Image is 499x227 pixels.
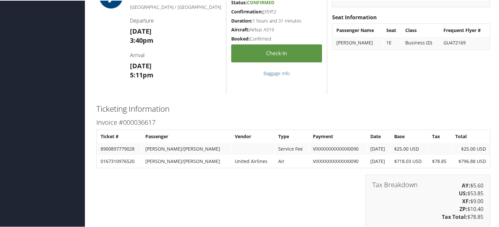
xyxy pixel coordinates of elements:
strong: Aircraft: [231,26,249,32]
td: Business (D) [402,36,439,48]
th: Date [367,130,390,142]
h5: [GEOGRAPHIC_DATA] / [GEOGRAPHIC_DATA] [130,3,221,10]
td: $78.85 [429,155,452,167]
th: Payment [310,130,367,142]
td: VIXXXXXXXXXXXX0090 [310,155,367,167]
th: Total [452,130,489,142]
strong: Booked: [231,35,250,41]
strong: Seat Information [332,13,377,20]
td: 1E [383,36,401,48]
th: Tax [429,130,452,142]
td: Air [275,155,309,167]
td: $718.03 USD [391,155,428,167]
h4: Departure [130,16,221,24]
td: $796.88 USD [452,155,489,167]
td: 8900897779028 [97,142,141,154]
h4: Arrival [130,51,221,58]
th: Passenger Name [333,24,382,36]
div: $5.60 $53.85 $9.00 $10.40 $78.85 [365,174,490,227]
td: [PERSON_NAME]/[PERSON_NAME] [142,142,231,154]
th: Passenger [142,130,231,142]
strong: ZP: [459,205,467,212]
strong: Confirmation: [231,8,263,14]
strong: [DATE] [130,26,152,35]
strong: Tax Total: [442,213,467,220]
strong: Duration: [231,17,252,23]
h5: J35YF2 [231,8,322,14]
td: GU472169 [440,36,489,48]
strong: 5:11pm [130,70,153,79]
th: Ticket # [97,130,141,142]
h2: Ticketing Information [96,103,490,114]
td: United Airlines [232,155,274,167]
td: [DATE] [367,155,390,167]
td: Service Fee [275,142,309,154]
th: Class [402,24,439,36]
strong: XF: [462,197,470,204]
a: Check-in [231,44,322,62]
th: Base [391,130,428,142]
strong: AY: [462,181,470,188]
h5: Airbus A319 [231,26,322,32]
td: [PERSON_NAME] [333,36,382,48]
h3: Tax Breakdown [372,181,418,187]
td: $25.00 USD [391,142,428,154]
strong: US: [459,189,467,196]
a: Baggage Info [264,70,290,76]
strong: 3:40pm [130,35,153,44]
h3: Invoice #000036617 [96,117,490,126]
th: Seat [383,24,401,36]
td: 0167310976520 [97,155,141,167]
td: [DATE] [367,142,390,154]
h5: Confirmed [231,35,322,41]
h5: 1 hours and 31 minutes [231,17,322,24]
td: $25.00 USD [452,142,489,154]
td: [PERSON_NAME]/[PERSON_NAME] [142,155,231,167]
strong: [DATE] [130,61,152,70]
td: VIXXXXXXXXXXXX0090 [310,142,367,154]
th: Type [275,130,309,142]
th: Vendor [232,130,274,142]
th: Frequent Flyer # [440,24,489,36]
